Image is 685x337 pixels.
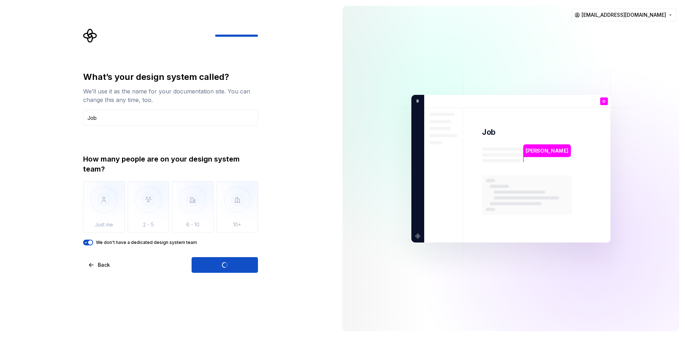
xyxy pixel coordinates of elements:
[83,110,258,126] input: Design system name
[83,71,258,83] div: What’s your design system called?
[83,29,97,43] svg: Supernova Logo
[603,99,605,103] p: D
[482,127,496,137] p: Job
[571,9,676,21] button: [EMAIL_ADDRESS][DOMAIN_NAME]
[83,154,258,174] div: How many people are on your design system team?
[96,240,197,245] label: We don't have a dedicated design system team
[83,257,116,273] button: Back
[582,11,666,19] span: [EMAIL_ADDRESS][DOMAIN_NAME]
[98,261,110,269] span: Back
[83,87,258,104] div: We’ll use it as the name for your documentation site. You can change this any time, too.
[414,98,419,104] p: B
[526,147,568,154] p: [PERSON_NAME]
